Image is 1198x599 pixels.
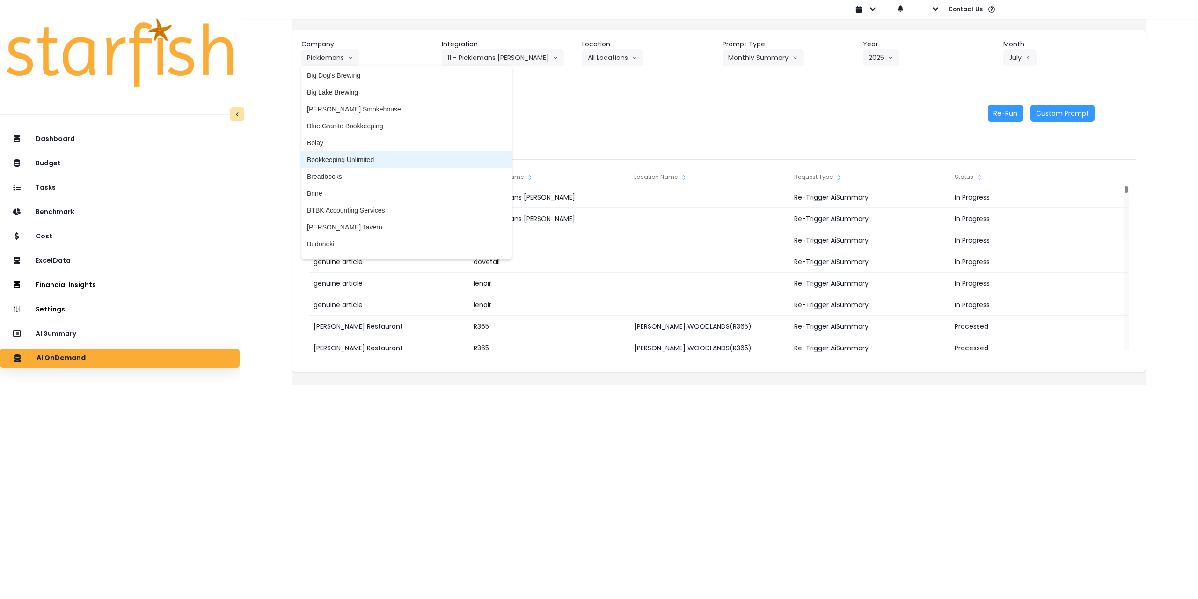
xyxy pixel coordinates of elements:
div: In Progress [950,208,1110,229]
header: Integration [442,39,575,49]
svg: arrow down line [553,53,558,62]
span: Brine [307,189,506,198]
span: Big Dog's Brewing [307,71,506,80]
span: Budonoki [307,239,506,249]
span: Big Lake Brewing [307,88,506,97]
button: Monthly Summaryarrow down line [723,49,804,66]
div: Re-Trigger AiSummary [789,316,949,337]
svg: arrow left line [1025,53,1031,62]
button: 11 - Picklemans [PERSON_NAME]arrow down line [442,49,564,66]
div: [PERSON_NAME] Restaurant [309,316,468,337]
div: In Progress [950,186,1110,208]
div: R365 [469,316,628,337]
span: Breadbooks [307,172,506,181]
div: In Progress [950,294,1110,316]
div: Re-Trigger AiSummary [789,273,949,294]
span: [PERSON_NAME] Tavern [307,222,506,232]
div: Re-Trigger AiSummary [789,251,949,273]
div: [PERSON_NAME] Restaurant [309,337,468,359]
button: Picklemansarrow down line [301,49,359,66]
div: In Progress [950,273,1110,294]
div: Re-Trigger AiSummary [789,186,949,208]
div: genuine article [309,273,468,294]
p: Dashboard [36,135,75,143]
span: [PERSON_NAME] Smokehouse [307,104,506,114]
div: [PERSON_NAME] WOODLANDS(R365) [629,337,789,359]
div: Processed [950,337,1110,359]
svg: sort [976,174,983,181]
svg: sort [526,174,533,181]
header: Year [863,39,996,49]
ul: Picklemansarrow down line [301,66,512,259]
div: R365 [469,337,628,359]
button: Custom Prompt [1030,105,1095,122]
div: Location Name [629,168,789,186]
header: Month [1003,39,1136,49]
div: Status [950,168,1110,186]
svg: arrow down line [888,53,893,62]
svg: arrow down line [792,53,798,62]
span: Blue Granite Bookkeeping [307,121,506,131]
div: Processed [950,316,1110,337]
header: Location [582,39,715,49]
svg: sort [835,174,842,181]
button: Julyarrow left line [1003,49,1037,66]
button: All Locationsarrow down line [582,49,643,66]
p: AI OnDemand [37,354,86,362]
div: dovetail [469,229,628,251]
button: 2025arrow down line [863,49,899,66]
p: Cost [36,232,52,240]
div: dovetail [469,251,628,273]
header: Prompt Type [723,39,855,49]
div: Re-Trigger AiSummary [789,208,949,229]
svg: arrow down line [632,53,637,62]
div: Request Type [789,168,949,186]
div: In Progress [950,229,1110,251]
div: Re-Trigger AiSummary [789,294,949,316]
svg: sort [680,174,687,181]
header: Company [301,39,434,49]
p: AI Summary [36,330,76,338]
div: 11 - Picklemans [PERSON_NAME] [469,208,628,229]
p: Budget [36,159,61,167]
div: genuine article [309,294,468,316]
p: Tasks [36,184,56,192]
div: genuine article [309,251,468,273]
div: lenoir [469,273,628,294]
p: ExcelData [36,257,71,265]
p: Benchmark [36,208,74,216]
div: In Progress [950,251,1110,273]
div: Integration Name [469,168,628,186]
div: lenoir [469,294,628,316]
div: 11 - Picklemans [PERSON_NAME] [469,186,628,208]
span: BTBK Accounting Services [307,206,506,215]
div: [PERSON_NAME] WOODLANDS(R365) [629,316,789,337]
div: Re-Trigger AiSummary [789,229,949,251]
span: Bolay [307,138,506,148]
div: Re-Trigger AiSummary [789,337,949,359]
svg: arrow down line [348,53,353,62]
button: Re-Run [988,105,1023,122]
span: Bookkeeping Unlimited [307,155,506,164]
